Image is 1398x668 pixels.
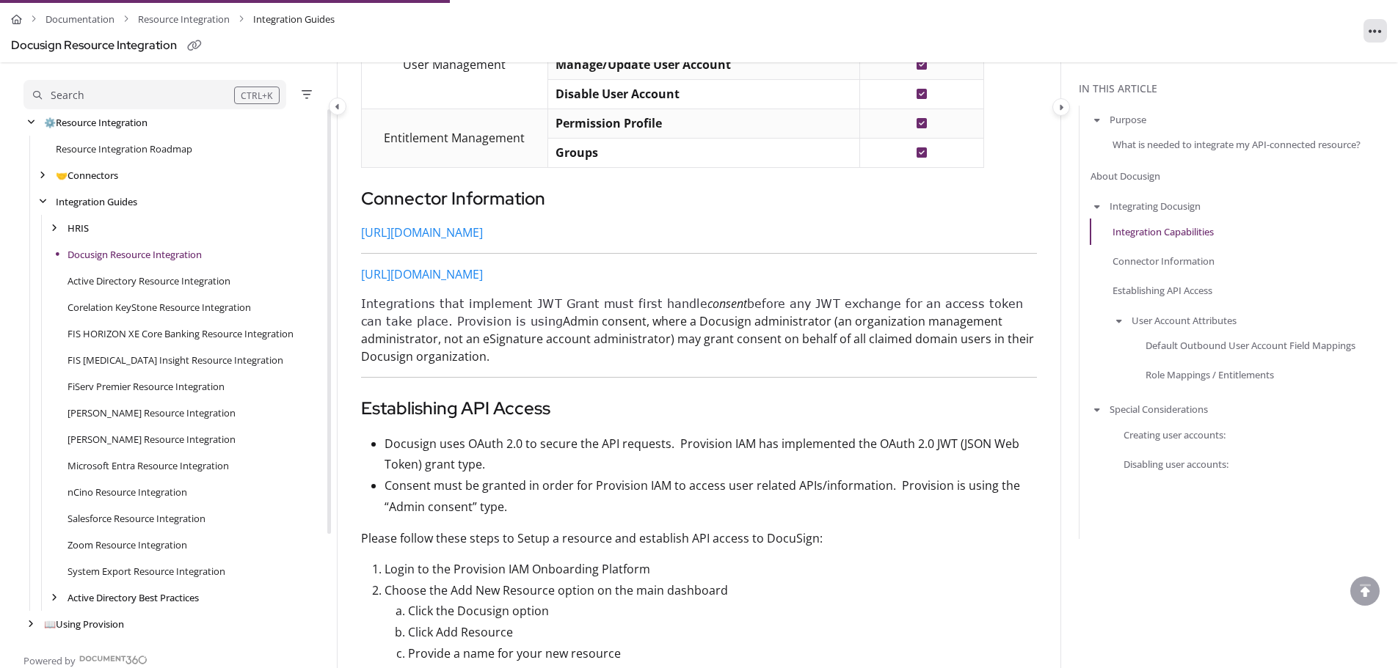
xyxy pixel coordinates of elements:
span: before any JWT exchange for an access token can take place. Provision is using [361,297,1023,328]
a: Home [11,9,22,30]
a: Documentation [45,9,114,30]
a: Purpose [1110,112,1146,127]
p: Choose the Add New Resource option on the main dashboard [385,580,1037,601]
span: ⚙️ [44,116,56,129]
p: Login to the Provision IAM Onboarding Platform [385,559,1037,580]
h3: Connector Information [361,186,1037,212]
a: Zoom Resource Integration [68,537,187,552]
a: Active Directory Best Practices [68,590,199,605]
strong: Disable User Account [556,86,680,102]
a: Resource Integration Roadmap [56,142,192,156]
p: User Management [369,54,540,76]
h3: Establishing API Access [361,395,1037,422]
button: Category toggle [329,98,346,115]
p: Please follow these steps to Setup a resource and establish API access to DocuSign: [361,529,1037,547]
button: arrow [1091,198,1104,214]
a: Role Mappings / Entitlements [1146,367,1274,382]
div: scroll to top [1350,576,1380,606]
a: FiServ Premier Resource Integration [68,379,225,394]
a: Default Outbound User Account Field Mappings [1146,338,1355,353]
a: Jack Henry Symitar Resource Integration [68,432,236,447]
a: Powered by Document360 - opens in a new tab [23,650,148,668]
a: Salesforce Resource Integration [68,511,205,526]
button: Search [23,80,286,109]
a: Microsoft Entra Resource Integration [68,458,229,473]
a: Docusign Resource Integration [68,247,202,262]
div: In this article [1079,81,1392,97]
a: System Export Resource Integration [68,564,225,579]
a: User Account Attributes [1132,313,1237,328]
div: CTRL+K [234,87,280,104]
div: arrow [47,591,62,605]
span: Integration Guides [253,9,335,30]
p: Click the Docusign option [408,601,1037,622]
a: Special Considerations [1110,402,1208,416]
button: arrow [1091,401,1104,417]
a: Disabling user accounts: [1124,456,1228,471]
span: 📖 [44,617,56,631]
a: FIS IBS Insight Resource Integration [68,353,283,367]
a: Integration Guides [56,194,137,209]
a: Jack Henry SilverLake Resource Integration [68,405,236,420]
a: nCino Resource Integration [68,485,187,499]
p: Docusign uses OAuth 2.0 to secure the API requests. Provision IAM has implemented the OAuth 2.0 J... [385,433,1037,476]
p: Entitlement Management [369,128,540,149]
button: Category toggle [1052,98,1070,116]
p: Provide a name for your new resource [408,643,1037,664]
span: Powered by [23,653,76,668]
a: HRIS [68,221,89,235]
a: Active Directory Resource Integration [68,274,230,288]
a: Integrating Docusign [1110,199,1201,213]
p: Admin consent, where a Docusign administrator (an organization management administrator, not an e... [361,295,1037,365]
a: FIS HORIZON XE Core Banking Resource Integration [68,326,294,341]
a: About Docusign [1091,169,1160,183]
p: Click Add Resource [408,622,1037,643]
div: arrow [23,617,38,631]
a: Integration Capabilities [1113,224,1214,238]
div: arrow [47,221,62,235]
div: arrow [23,116,38,130]
span: 🤝 [56,169,68,182]
a: Creating user accounts: [1124,427,1226,441]
a: Corelation KeyStone Resource Integration [68,300,251,315]
button: Article more options [1364,19,1387,43]
em: consent [707,296,747,312]
img: Document360 [79,656,148,664]
a: [URL][DOMAIN_NAME] [361,266,483,282]
a: Establishing API Access [1113,283,1212,298]
button: arrow [1091,111,1104,128]
a: Using Provision [44,617,124,631]
span: Integrations that implement JWT Grant must first handle [361,297,707,310]
a: Connector Information [1113,253,1215,268]
a: [URL][DOMAIN_NAME] [361,224,483,241]
a: What is needed to integrate my API-connected resource? [1113,137,1361,152]
strong: Manage/Update User Account [556,56,731,73]
strong: Groups [556,144,598,161]
a: Connectors [56,168,118,183]
button: arrow [1113,312,1126,329]
strong: Permission Profile [556,115,662,131]
div: arrow [35,169,50,183]
div: arrow [35,195,50,209]
a: Resource Integration [44,115,148,130]
div: Docusign Resource Integration [11,35,177,56]
button: Filter [298,86,316,103]
a: Resource Integration [138,9,230,30]
p: Consent must be granted in order for Provision IAM to access user related APIs/information. Provi... [385,475,1037,518]
button: Copy link of [183,34,206,58]
div: Search [51,87,84,103]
